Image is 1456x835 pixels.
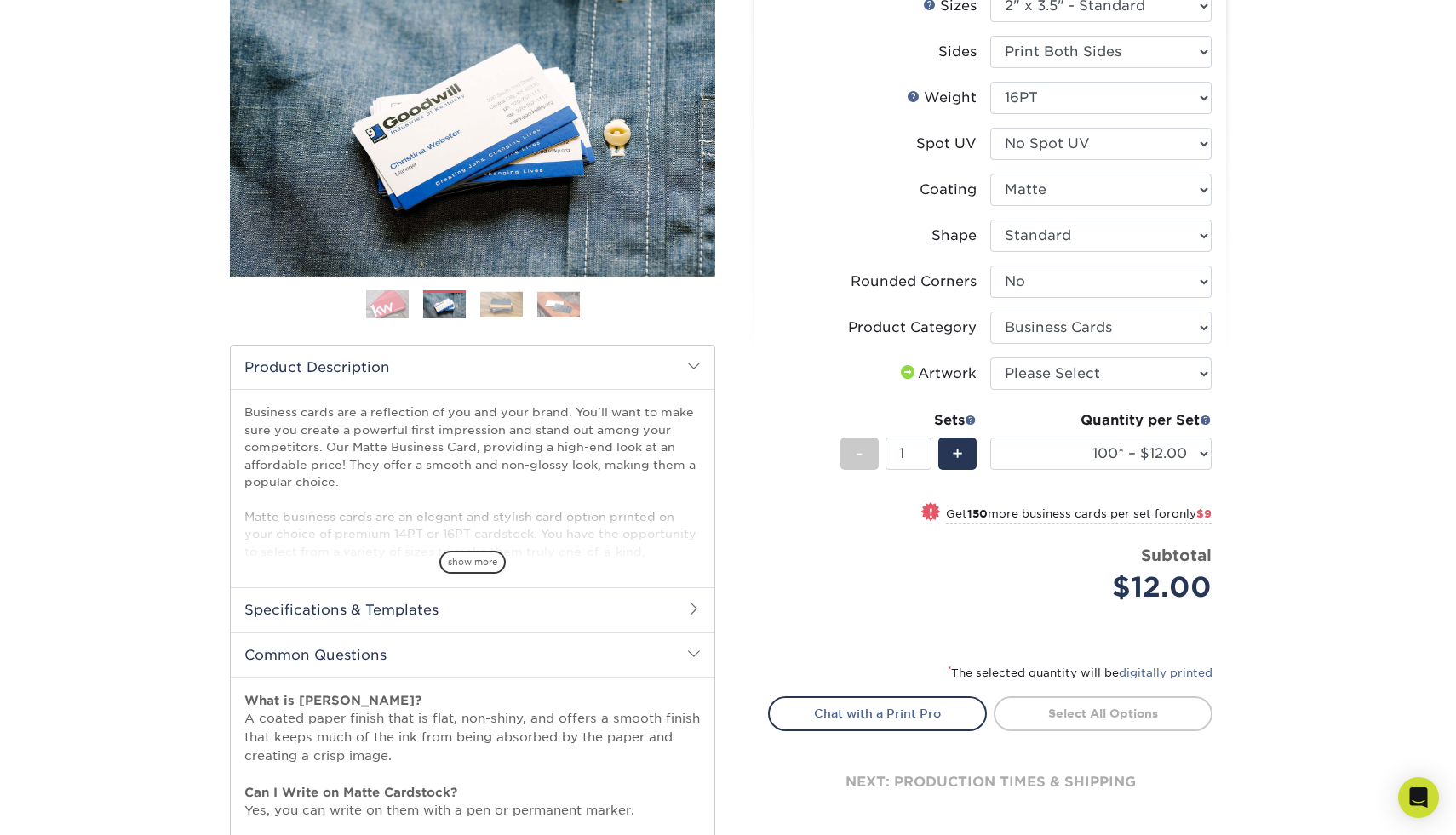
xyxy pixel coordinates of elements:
div: Rounded Corners [851,272,977,292]
div: Sides [938,42,977,62]
div: Quantity per Set [990,410,1212,431]
div: Shape [931,226,977,246]
span: ! [929,504,933,522]
span: $9 [1196,507,1212,520]
h2: Specifications & Templates [231,587,714,632]
strong: 150 [967,507,988,520]
span: only [1172,507,1212,520]
strong: Subtotal [1141,546,1212,564]
a: Select All Options [994,696,1212,730]
img: Business Cards 03 [480,291,523,317]
small: The selected quantity will be [948,666,1212,679]
iframe: Google Customer Reviews [4,783,145,829]
a: digitally printed [1119,666,1212,679]
div: Weight [907,88,977,108]
div: Sets [840,410,977,431]
span: show more [439,551,506,574]
strong: What is [PERSON_NAME]? [244,693,421,707]
img: Business Cards 04 [537,291,580,317]
a: Chat with a Print Pro [768,696,987,730]
img: Business Cards 01 [366,283,409,326]
div: Spot UV [916,134,977,154]
h2: Common Questions [231,632,714,677]
h2: Product Description [231,346,714,389]
p: Business cards are a reflection of you and your brand. You'll want to make sure you create a powe... [244,403,701,646]
strong: Can I Write on Matte Cardstock? [244,785,457,799]
div: next: production times & shipping [768,731,1212,833]
div: Coating [920,180,977,200]
img: Business Cards 02 [423,293,466,319]
div: $12.00 [1003,567,1212,608]
span: + [952,441,963,466]
div: Product Category [848,317,977,338]
small: Get more business cards per set for [946,507,1212,524]
div: Open Intercom Messenger [1398,777,1439,818]
div: Artwork [897,363,977,384]
span: - [856,441,863,466]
